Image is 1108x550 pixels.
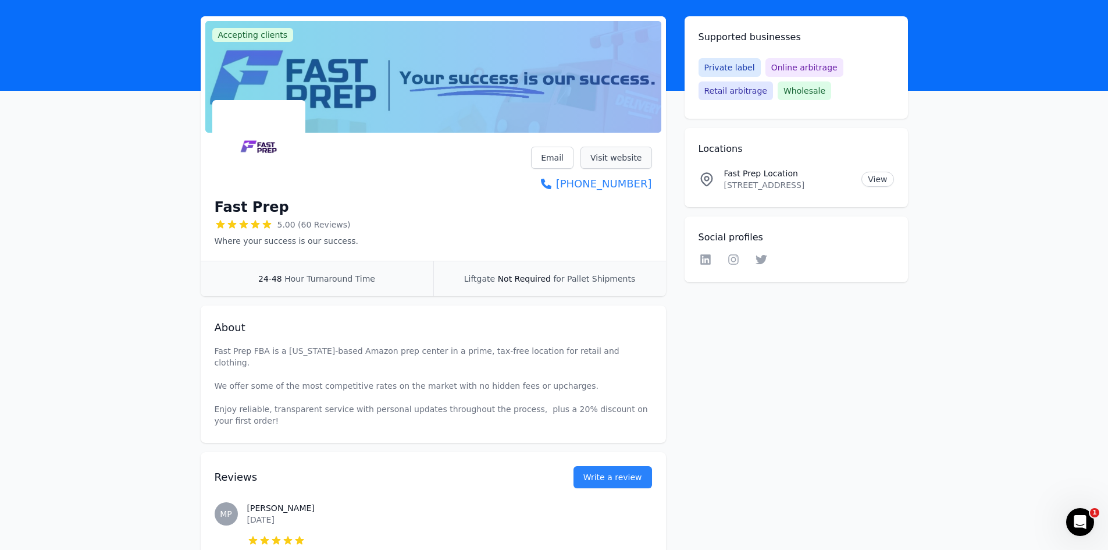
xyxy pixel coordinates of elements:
[215,198,289,217] h1: Fast Prep
[215,235,358,247] p: Where your success is our success.
[215,102,303,191] img: Fast Prep
[277,219,351,230] span: 5.00 (60 Reviews)
[1066,508,1094,536] iframe: Intercom live chat
[1090,508,1099,517] span: 1
[212,28,294,42] span: Accepting clients
[247,515,275,524] time: [DATE]
[247,502,652,514] h3: [PERSON_NAME]
[220,510,232,518] span: MP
